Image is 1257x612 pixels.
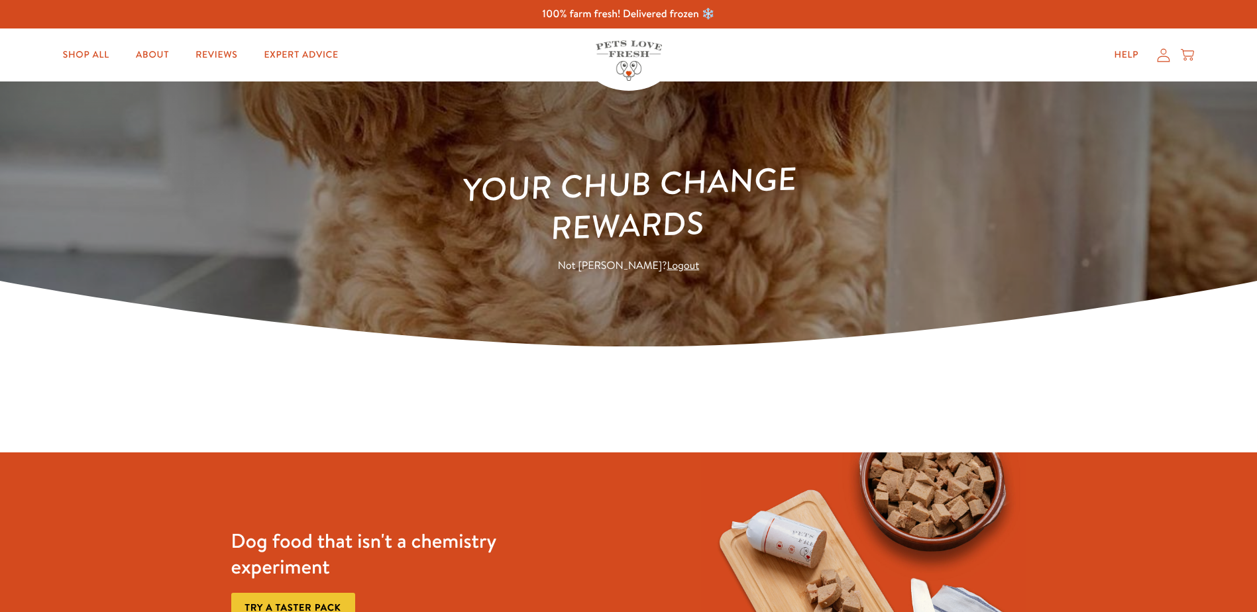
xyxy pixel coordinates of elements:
[596,40,662,81] img: Pets Love Fresh
[185,42,248,68] a: Reviews
[231,528,557,580] h3: Dog food that isn't a chemistry experiment
[667,258,699,273] a: Logout
[254,42,349,68] a: Expert Advice
[1103,42,1149,68] a: Help
[438,257,820,275] p: Not [PERSON_NAME]?
[435,157,822,253] h1: Your Chub Change Rewards
[125,42,180,68] a: About
[52,42,120,68] a: Shop All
